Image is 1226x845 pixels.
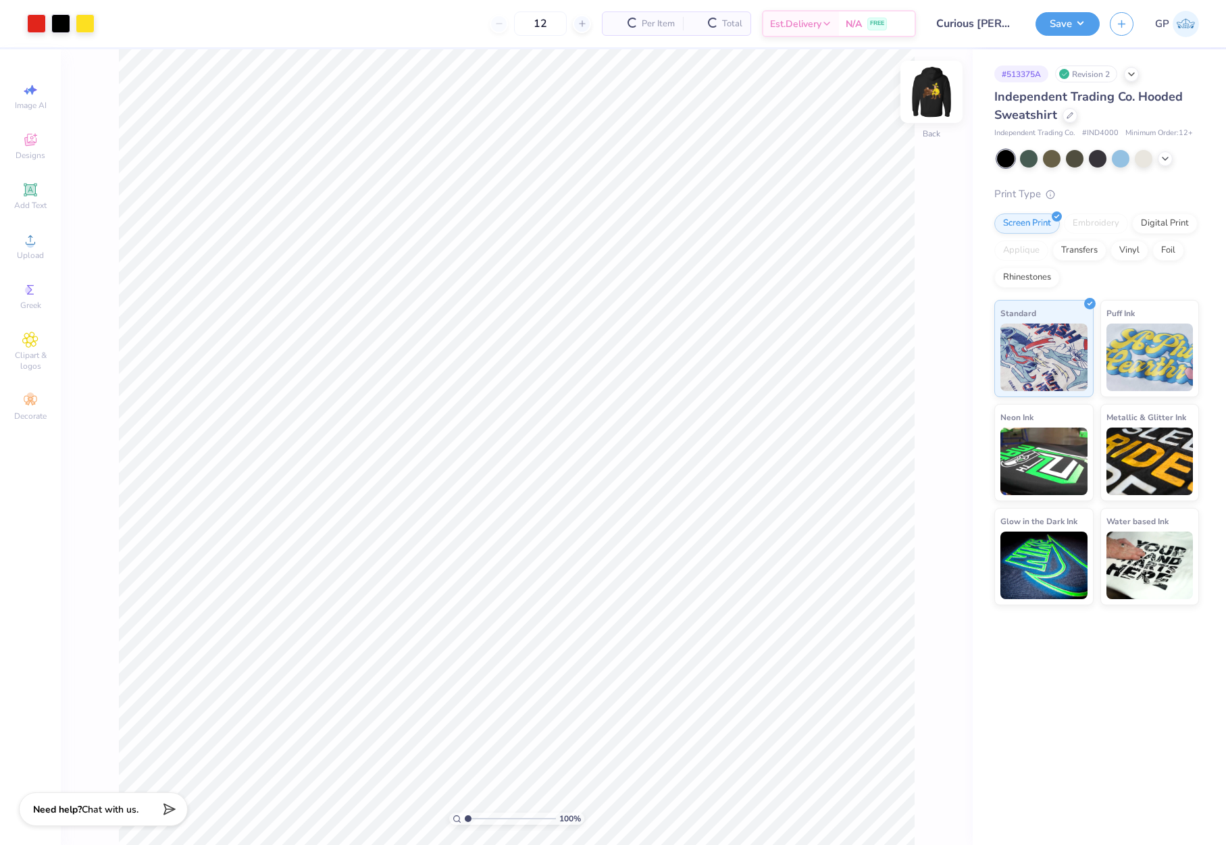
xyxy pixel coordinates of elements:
span: N/A [846,17,862,31]
span: Water based Ink [1106,514,1169,528]
input: – – [514,11,567,36]
strong: Need help? [33,803,82,816]
div: Digital Print [1132,213,1198,234]
input: Untitled Design [926,10,1025,37]
span: Total [722,17,742,31]
div: Transfers [1052,240,1106,261]
span: Puff Ink [1106,306,1135,320]
span: Glow in the Dark Ink [1000,514,1077,528]
div: Screen Print [994,213,1060,234]
div: Embroidery [1064,213,1128,234]
span: Minimum Order: 12 + [1125,128,1193,139]
span: Clipart & logos [7,350,54,372]
span: Neon Ink [1000,410,1033,424]
div: Print Type [994,186,1199,202]
div: # 513375A [994,66,1048,82]
span: Chat with us. [82,803,138,816]
img: Puff Ink [1106,324,1194,391]
div: Vinyl [1110,240,1148,261]
span: Greek [20,300,41,311]
span: Upload [17,250,44,261]
span: # IND4000 [1082,128,1119,139]
span: Standard [1000,306,1036,320]
img: Germaine Penalosa [1173,11,1199,37]
span: Metallic & Glitter Ink [1106,410,1186,424]
img: Back [904,65,959,119]
span: Designs [16,150,45,161]
div: Applique [994,240,1048,261]
span: FREE [870,19,884,28]
span: Add Text [14,200,47,211]
button: Save [1036,12,1100,36]
img: Metallic & Glitter Ink [1106,428,1194,495]
div: Foil [1152,240,1184,261]
span: 100 % [559,813,581,825]
span: Independent Trading Co. [994,128,1075,139]
span: GP [1155,16,1169,32]
div: Revision 2 [1055,66,1117,82]
div: Rhinestones [994,267,1060,288]
img: Standard [1000,324,1088,391]
span: Independent Trading Co. Hooded Sweatshirt [994,88,1183,123]
span: Est. Delivery [770,17,821,31]
div: Back [923,128,940,140]
span: Per Item [642,17,675,31]
a: GP [1155,11,1199,37]
span: Decorate [14,411,47,421]
img: Glow in the Dark Ink [1000,532,1088,599]
img: Water based Ink [1106,532,1194,599]
span: Image AI [15,100,47,111]
img: Neon Ink [1000,428,1088,495]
